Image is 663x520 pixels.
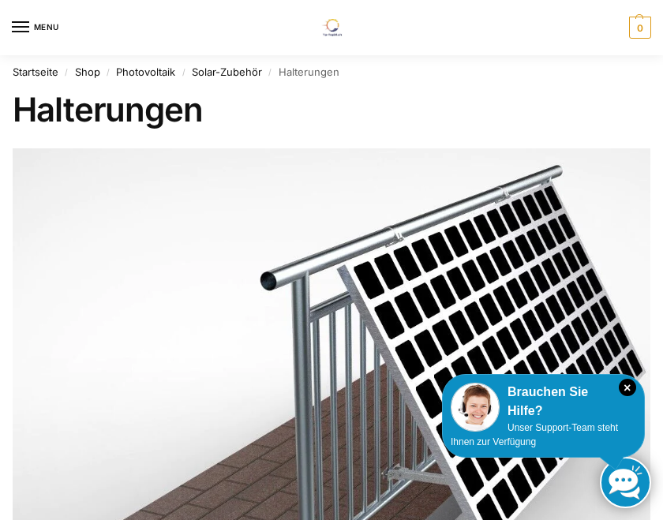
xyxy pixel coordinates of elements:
span: / [58,66,75,79]
a: Photovoltaik [116,65,175,78]
img: Solaranlagen, Speicheranlagen und Energiesparprodukte [313,19,350,36]
a: Shop [75,65,100,78]
button: Menu [12,16,59,39]
span: / [100,66,117,79]
nav: Breadcrumb [13,55,650,90]
span: / [175,66,192,79]
span: 0 [629,17,651,39]
i: Schließen [619,379,636,396]
img: Customer service [451,383,500,432]
nav: Cart contents [625,17,651,39]
a: 0 [625,17,651,39]
a: Startseite [13,65,58,78]
span: / [262,66,279,79]
span: Unser Support-Team steht Ihnen zur Verfügung [451,422,618,447]
h1: Halterungen [13,90,650,129]
div: Brauchen Sie Hilfe? [451,383,636,421]
a: Solar-Zubehör [192,65,262,78]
